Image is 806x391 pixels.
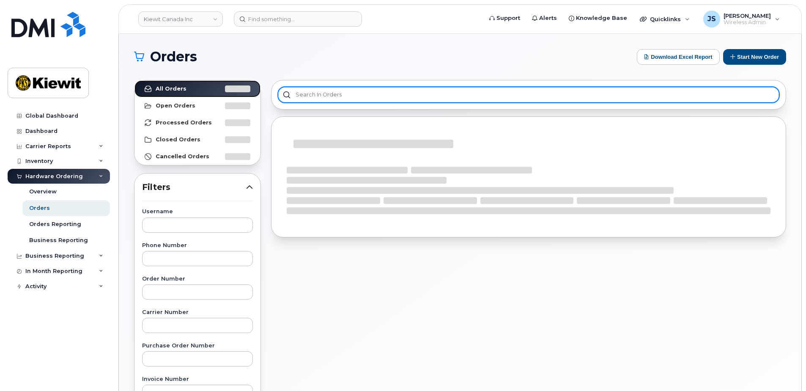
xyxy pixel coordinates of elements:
button: Download Excel Report [637,49,720,65]
strong: Processed Orders [156,119,212,126]
label: Invoice Number [142,377,253,382]
label: Purchase Order Number [142,343,253,349]
span: Orders [150,50,197,63]
input: Search in orders [278,87,779,102]
a: Open Orders [134,97,260,114]
label: Phone Number [142,243,253,248]
a: Processed Orders [134,114,260,131]
strong: All Orders [156,85,186,92]
strong: Closed Orders [156,136,200,143]
iframe: Messenger Launcher [769,354,800,385]
label: Carrier Number [142,310,253,315]
a: Closed Orders [134,131,260,148]
a: Cancelled Orders [134,148,260,165]
label: Order Number [142,276,253,282]
strong: Open Orders [156,102,195,109]
span: Filters [142,181,246,193]
label: Username [142,209,253,215]
a: All Orders [134,80,260,97]
strong: Cancelled Orders [156,153,209,160]
button: Start New Order [723,49,786,65]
